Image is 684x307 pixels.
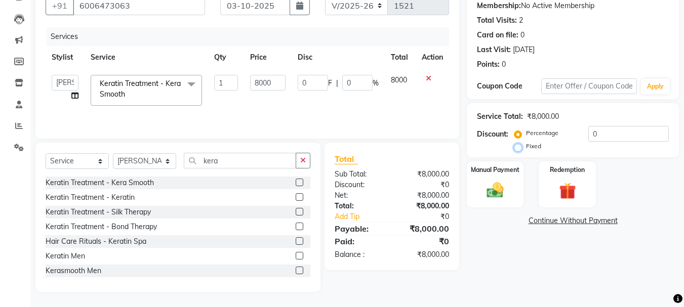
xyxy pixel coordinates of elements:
th: Service [85,46,208,69]
a: Continue Without Payment [469,215,677,226]
div: Keratin Treatment - Silk Therapy [46,207,151,217]
a: x [125,90,130,99]
div: ₹0 [403,211,457,222]
div: Points: [477,59,500,70]
div: ₹8,000.00 [392,249,457,260]
div: [DATE] [513,45,535,55]
div: ₹8,000.00 [392,223,457,235]
div: Discount: [477,129,508,140]
th: Price [244,46,291,69]
a: Add Tip [327,211,403,222]
div: Keratin Treatment - Bond Therapy [46,222,157,232]
div: 0 [502,59,506,70]
input: Search or Scan [184,153,296,168]
div: Card on file: [477,30,518,40]
div: Keratin Treatment - Keratin [46,192,135,203]
label: Redemption [550,165,585,174]
div: Total Visits: [477,15,517,26]
div: Last Visit: [477,45,511,55]
span: F [328,78,332,89]
div: Paid: [327,235,392,247]
div: Total: [327,201,392,211]
label: Fixed [526,142,541,151]
img: _cash.svg [481,181,509,200]
div: ₹0 [392,180,457,190]
th: Qty [208,46,245,69]
span: % [373,78,379,89]
div: ₹8,000.00 [392,190,457,201]
span: | [336,78,338,89]
div: Service Total: [477,111,523,122]
input: Enter Offer / Coupon Code [541,78,637,94]
th: Action [416,46,449,69]
span: 8000 [391,75,407,84]
label: Manual Payment [471,165,519,174]
span: Total [335,154,358,164]
div: Keratin Men [46,251,85,261]
div: Payable: [327,223,392,235]
div: ₹0 [392,235,457,247]
div: Discount: [327,180,392,190]
img: _gift.svg [554,181,581,201]
div: ₹8,000.00 [392,201,457,211]
th: Disc [292,46,385,69]
div: ₹8,000.00 [527,111,559,122]
div: Sub Total: [327,169,392,180]
div: 0 [520,30,525,40]
span: Keratin Treatment - Kera Smooth [100,79,181,99]
div: Balance : [327,249,392,260]
div: No Active Membership [477,1,669,11]
div: Membership: [477,1,521,11]
div: ₹8,000.00 [392,169,457,180]
th: Stylist [46,46,85,69]
div: Keratin Treatment - Kera Smooth [46,178,154,188]
div: Hair Care Rituals - Keratin Spa [46,236,146,247]
label: Percentage [526,128,558,138]
div: Coupon Code [477,81,541,92]
div: Kerasmooth Men [46,266,101,276]
button: Apply [641,79,670,94]
div: Services [47,27,457,46]
div: 2 [519,15,523,26]
div: Net: [327,190,392,201]
th: Total [385,46,416,69]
